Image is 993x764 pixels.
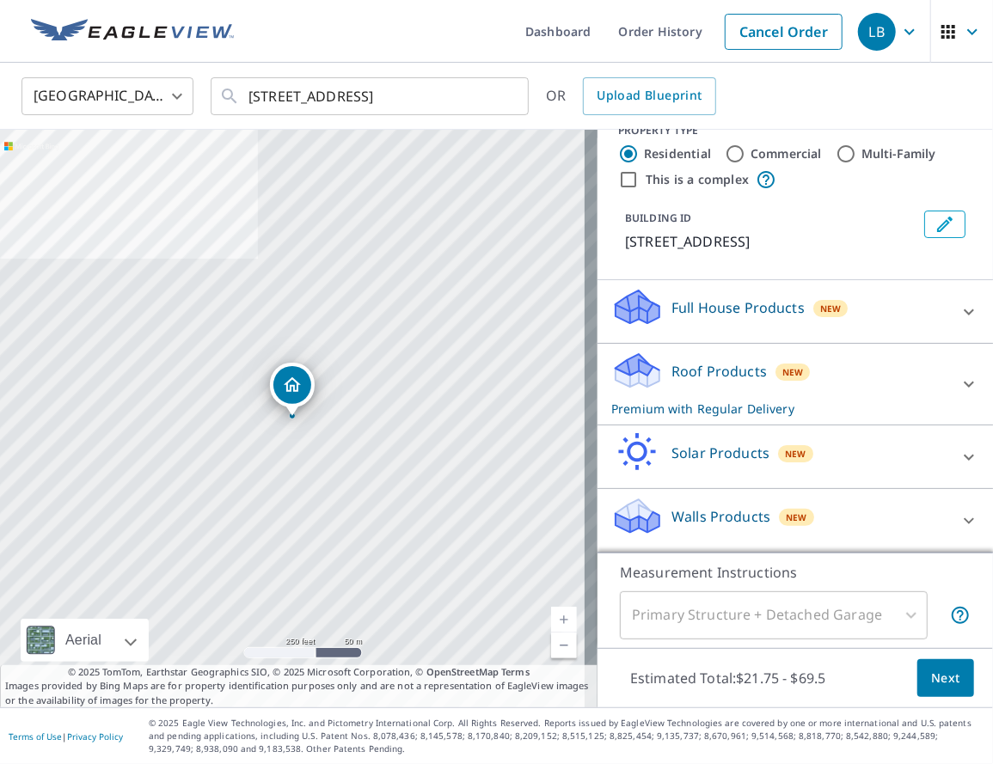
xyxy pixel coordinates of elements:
[21,619,149,662] div: Aerial
[931,668,960,689] span: Next
[785,447,806,461] span: New
[149,717,984,755] p: © 2025 Eagle View Technologies, Inc. and Pictometry International Corp. All Rights Reserved. Repo...
[751,145,822,162] label: Commercial
[67,730,123,743] a: Privacy Policy
[68,665,530,680] span: © 2025 TomTom, Earthstar Geographics SIO, © 2025 Microsoft Corporation, ©
[546,77,716,115] div: OR
[917,659,974,698] button: Next
[782,365,804,379] span: New
[551,607,577,633] a: Current Level 17, Zoom In
[611,351,979,418] div: Roof ProductsNewPremium with Regular Delivery
[426,665,499,678] a: OpenStreetMap
[501,665,530,678] a: Terms
[611,400,948,418] p: Premium with Regular Delivery
[9,730,62,743] a: Terms of Use
[597,85,702,107] span: Upload Blueprint
[270,363,315,416] div: Dropped pin, building 1, Residential property, 2203 Olde Winery Rd Saint Louis, MO 63129
[616,659,840,697] p: Estimated Total: $21.75 - $69.5
[671,361,767,382] p: Roof Products
[671,443,769,463] p: Solar Products
[646,171,749,188] label: This is a complex
[9,731,123,742] p: |
[21,72,193,120] div: [GEOGRAPHIC_DATA]
[551,633,577,658] a: Current Level 17, Zoom Out
[861,145,936,162] label: Multi-Family
[858,13,896,51] div: LB
[31,19,234,45] img: EV Logo
[60,619,107,662] div: Aerial
[786,510,807,524] span: New
[611,496,979,545] div: Walls ProductsNew
[618,123,972,138] div: PROPERTY TYPE
[625,211,691,225] p: BUILDING ID
[725,14,843,50] a: Cancel Order
[248,72,493,120] input: Search by address or latitude-longitude
[671,506,770,527] p: Walls Products
[950,605,971,626] span: Your report will include the primary structure and a detached garage if one exists.
[620,591,928,639] div: Primary Structure + Detached Garage
[671,297,805,318] p: Full House Products
[820,302,842,315] span: New
[644,145,711,162] label: Residential
[583,77,715,115] a: Upload Blueprint
[611,287,979,336] div: Full House ProductsNew
[620,562,971,583] p: Measurement Instructions
[625,231,917,252] p: [STREET_ADDRESS]
[924,211,965,238] button: Edit building 1
[611,432,979,481] div: Solar ProductsNew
